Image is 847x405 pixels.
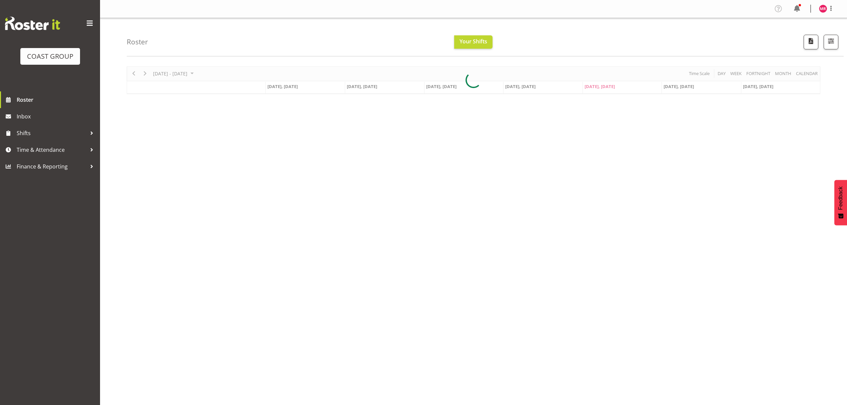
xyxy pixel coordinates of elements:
[27,51,73,61] div: COAST GROUP
[17,111,97,121] span: Inbox
[5,17,60,30] img: Rosterit website logo
[804,35,818,49] button: Download a PDF of the roster according to the set date range.
[17,161,87,171] span: Finance & Reporting
[17,95,97,105] span: Roster
[824,35,838,49] button: Filter Shifts
[819,5,827,13] img: mathew-rolle10807.jpg
[838,186,844,210] span: Feedback
[17,128,87,138] span: Shifts
[127,38,148,46] h4: Roster
[454,35,493,49] button: Your Shifts
[460,38,487,45] span: Your Shifts
[834,180,847,225] button: Feedback - Show survey
[17,145,87,155] span: Time & Attendance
